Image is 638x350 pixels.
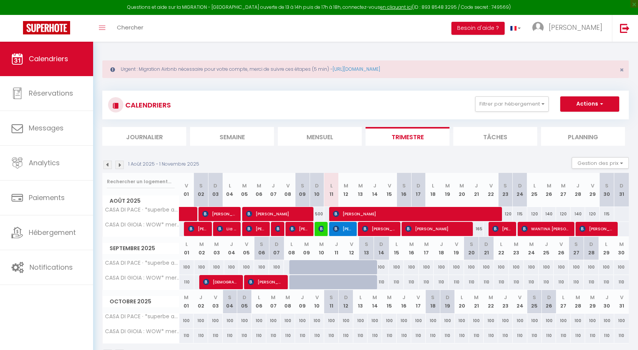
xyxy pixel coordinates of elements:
[445,182,450,189] abbr: M
[199,182,203,189] abbr: S
[620,182,623,189] abbr: D
[411,173,426,207] th: 17
[104,207,180,213] span: CASA DI PACE · *superbe app* vue mer/Parking/Piscine/Plage/Climat
[431,294,435,301] abbr: S
[335,241,338,248] abbr: J
[203,275,237,289] span: [DEMOGRAPHIC_DATA][PERSON_NAME]
[271,294,276,301] abbr: M
[374,237,389,260] th: 14
[562,294,564,301] abbr: L
[301,294,304,301] abbr: J
[504,294,507,301] abbr: J
[344,237,359,260] th: 12
[545,241,548,248] abbr: J
[614,173,629,207] th: 31
[532,22,544,33] img: ...
[353,290,368,313] th: 13
[527,207,542,221] div: 120
[284,237,299,260] th: 08
[366,127,449,146] li: Trimestre
[572,157,629,169] button: Gestion des prix
[266,290,281,313] th: 07
[526,15,612,42] a: ... [PERSON_NAME]
[620,65,624,75] span: ×
[569,260,584,274] div: 100
[509,260,524,274] div: 100
[295,290,310,313] th: 09
[574,241,578,248] abbr: S
[620,23,630,33] img: logout
[614,275,629,289] div: 110
[434,237,449,260] th: 18
[554,275,569,289] div: 110
[104,260,180,266] span: CASA DI PACE · *superbe app* vue mer/Parking/Piscine/Plage/Climat
[591,182,594,189] abbr: V
[208,173,223,207] th: 03
[389,275,404,289] div: 110
[585,290,600,313] th: 29
[424,241,429,248] abbr: M
[449,260,464,274] div: 100
[556,173,571,207] th: 27
[590,294,595,301] abbr: M
[492,221,512,236] span: [PERSON_NAME]
[339,173,353,207] th: 12
[128,161,199,168] p: 1 Août 2025 - 1 Novembre 2025
[380,4,412,10] a: en cliquant ici
[194,237,209,260] th: 02
[379,241,383,248] abbr: D
[585,207,600,221] div: 120
[479,237,494,260] th: 21
[571,207,585,221] div: 140
[295,173,310,207] th: 09
[29,88,73,98] span: Réservations
[254,237,269,260] th: 06
[426,173,440,207] th: 18
[434,275,449,289] div: 110
[344,182,348,189] abbr: M
[29,54,68,63] span: Calendriers
[387,294,392,301] abbr: M
[382,173,397,207] th: 15
[202,207,236,221] span: [PERSON_NAME]
[584,260,599,274] div: 100
[359,294,362,301] abbr: L
[329,237,344,260] th: 11
[319,241,324,248] abbr: M
[104,222,180,228] span: CASA DI GIOIA : WOW* mer/piscine/climat/parking
[605,182,608,189] abbr: S
[188,221,208,236] span: [PERSON_NAME]
[304,241,309,248] abbr: M
[103,195,179,207] span: Août 2025
[614,237,629,260] th: 30
[605,241,607,248] abbr: L
[455,290,469,313] th: 20
[584,237,599,260] th: 28
[606,318,638,350] iframe: LiveChat chat widget
[239,237,254,260] th: 05
[620,294,623,301] abbr: V
[440,241,443,248] abbr: J
[353,173,368,207] th: 13
[29,193,65,202] span: Paiements
[258,294,260,301] abbr: L
[542,290,556,313] th: 26
[184,294,189,301] abbr: M
[102,60,629,78] div: Urgent : Migration Airbnb nécessaire pour votre compte, merci de suivre ces étapes (5 min) -
[333,221,353,236] span: [PERSON_NAME]
[419,275,434,289] div: 110
[620,67,624,73] button: Close
[190,127,274,146] li: Semaine
[199,294,202,301] abbr: J
[239,260,254,274] div: 100
[330,294,333,301] abbr: S
[434,260,449,274] div: 100
[23,21,70,34] img: Super Booking
[571,173,585,207] th: 28
[404,237,419,260] th: 16
[29,123,64,133] span: Messages
[333,207,498,221] span: [PERSON_NAME]
[419,260,434,274] div: 100
[600,290,614,313] th: 30
[289,221,309,236] span: [PERSON_NAME]- [PERSON_NAME]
